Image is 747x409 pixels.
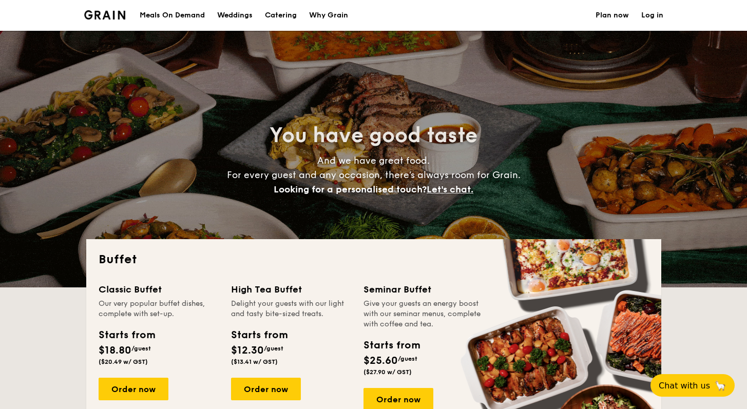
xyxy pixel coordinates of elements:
[231,358,278,365] span: ($13.41 w/ GST)
[231,344,264,357] span: $12.30
[714,380,726,392] span: 🦙
[363,368,412,376] span: ($27.90 w/ GST)
[650,374,735,397] button: Chat with us🦙
[231,299,351,319] div: Delight your guests with our light and tasty bite-sized treats.
[363,338,419,353] div: Starts from
[84,10,126,20] img: Grain
[231,378,301,400] div: Order now
[427,184,473,195] span: Let's chat.
[99,299,219,319] div: Our very popular buffet dishes, complete with set-up.
[99,344,131,357] span: $18.80
[398,355,417,362] span: /guest
[99,378,168,400] div: Order now
[231,327,287,343] div: Starts from
[84,10,126,20] a: Logotype
[231,282,351,297] div: High Tea Buffet
[363,282,484,297] div: Seminar Buffet
[99,327,155,343] div: Starts from
[99,358,148,365] span: ($20.49 w/ GST)
[99,282,219,297] div: Classic Buffet
[264,345,283,352] span: /guest
[659,381,710,391] span: Chat with us
[99,251,649,268] h2: Buffet
[363,355,398,367] span: $25.60
[363,299,484,329] div: Give your guests an energy boost with our seminar menus, complete with coffee and tea.
[131,345,151,352] span: /guest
